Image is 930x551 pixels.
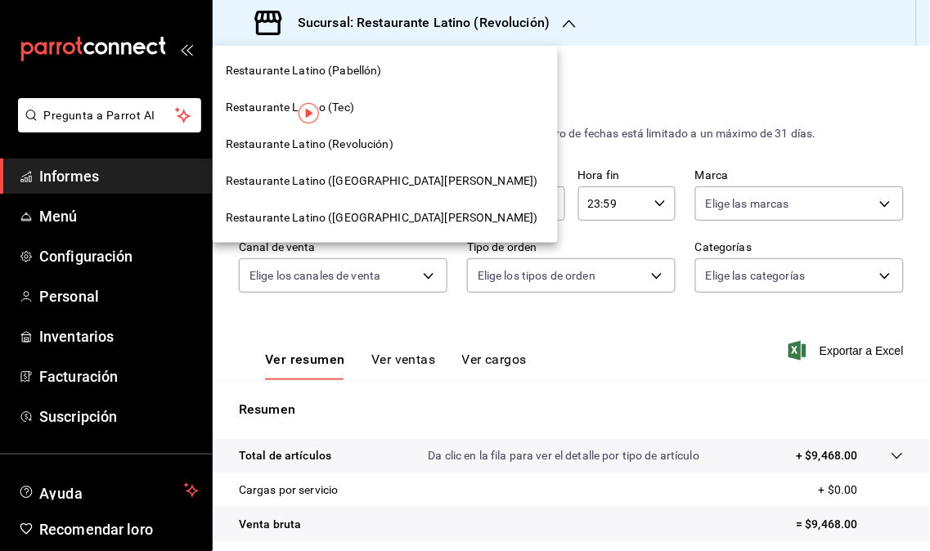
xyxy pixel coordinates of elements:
div: Restaurante Latino (Pabellón) [213,52,558,89]
font: Restaurante Latino (Revolución) [226,137,393,150]
img: Marcador de información sobre herramientas [299,103,319,123]
div: Restaurante Latino ([GEOGRAPHIC_DATA][PERSON_NAME]) [213,199,558,236]
font: Restaurante Latino ([GEOGRAPHIC_DATA][PERSON_NAME]) [226,211,538,224]
font: Restaurante Latino (Pabellón) [226,64,382,77]
font: Restaurante Latino (Tec) [226,101,354,114]
div: Restaurante Latino ([GEOGRAPHIC_DATA][PERSON_NAME]) [213,163,558,199]
font: Restaurante Latino ([GEOGRAPHIC_DATA][PERSON_NAME]) [226,174,538,187]
div: Restaurante Latino (Tec) [213,89,558,126]
div: Restaurante Latino (Revolución) [213,126,558,163]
